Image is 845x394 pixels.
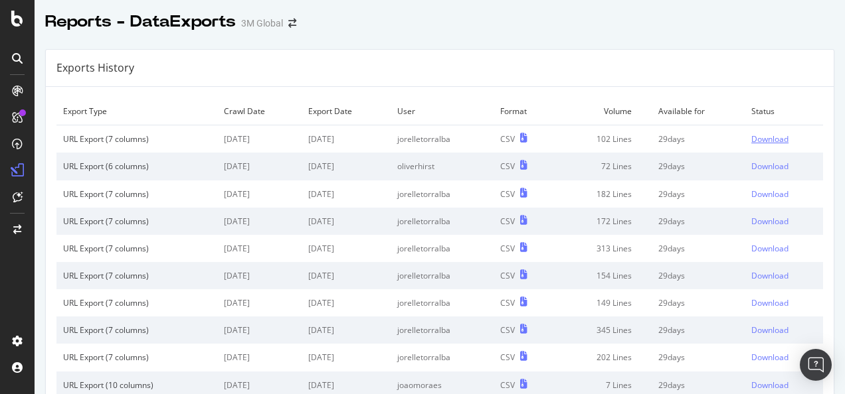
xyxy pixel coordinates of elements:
[500,188,515,200] div: CSV
[751,379,789,391] div: Download
[652,98,745,125] td: Available for
[217,344,302,371] td: [DATE]
[302,235,390,262] td: [DATE]
[500,379,515,391] div: CSV
[302,289,390,316] td: [DATE]
[302,208,390,235] td: [DATE]
[745,98,823,125] td: Status
[556,289,652,316] td: 149 Lines
[652,125,745,153] td: 29 days
[556,208,652,235] td: 172 Lines
[500,324,515,336] div: CSV
[652,153,745,180] td: 29 days
[652,289,745,316] td: 29 days
[391,316,494,344] td: jorelletorralba
[652,235,745,262] td: 29 days
[800,349,832,381] div: Open Intercom Messenger
[391,235,494,262] td: jorelletorralba
[391,208,494,235] td: jorelletorralba
[56,98,217,125] td: Export Type
[63,324,211,336] div: URL Export (7 columns)
[751,243,789,254] div: Download
[217,208,302,235] td: [DATE]
[217,153,302,180] td: [DATE]
[391,98,494,125] td: User
[217,235,302,262] td: [DATE]
[652,262,745,289] td: 29 days
[751,133,816,145] a: Download
[302,262,390,289] td: [DATE]
[751,379,816,391] a: Download
[751,133,789,145] div: Download
[751,270,816,281] a: Download
[751,324,816,336] a: Download
[556,235,652,262] td: 313 Lines
[302,180,390,208] td: [DATE]
[751,297,816,308] a: Download
[751,352,816,363] a: Download
[56,60,134,76] div: Exports History
[500,352,515,363] div: CSV
[751,188,789,200] div: Download
[63,270,211,281] div: URL Export (7 columns)
[751,352,789,363] div: Download
[217,125,302,153] td: [DATE]
[391,153,494,180] td: oliverhirst
[751,270,789,281] div: Download
[391,262,494,289] td: jorelletorralba
[556,98,652,125] td: Volume
[63,188,211,200] div: URL Export (7 columns)
[500,243,515,254] div: CSV
[63,133,211,145] div: URL Export (7 columns)
[63,161,211,172] div: URL Export (6 columns)
[391,289,494,316] td: jorelletorralba
[751,216,789,227] div: Download
[500,133,515,145] div: CSV
[302,98,390,125] td: Export Date
[302,316,390,344] td: [DATE]
[63,243,211,254] div: URL Export (7 columns)
[391,344,494,371] td: jorelletorralba
[302,344,390,371] td: [DATE]
[751,324,789,336] div: Download
[556,316,652,344] td: 345 Lines
[751,161,816,172] a: Download
[63,297,211,308] div: URL Export (7 columns)
[500,270,515,281] div: CSV
[751,297,789,308] div: Download
[217,180,302,208] td: [DATE]
[500,161,515,172] div: CSV
[391,180,494,208] td: jorelletorralba
[217,262,302,289] td: [DATE]
[556,180,652,208] td: 182 Lines
[751,161,789,172] div: Download
[500,297,515,308] div: CSV
[556,125,652,153] td: 102 Lines
[302,153,390,180] td: [DATE]
[556,344,652,371] td: 202 Lines
[751,188,816,200] a: Download
[494,98,557,125] td: Format
[45,11,236,33] div: Reports - DataExports
[652,180,745,208] td: 29 days
[391,125,494,153] td: jorelletorralba
[63,216,211,227] div: URL Export (7 columns)
[556,153,652,180] td: 72 Lines
[217,98,302,125] td: Crawl Date
[500,216,515,227] div: CSV
[63,379,211,391] div: URL Export (10 columns)
[652,344,745,371] td: 29 days
[63,352,211,363] div: URL Export (7 columns)
[751,216,816,227] a: Download
[241,17,283,30] div: 3M Global
[302,125,390,153] td: [DATE]
[751,243,816,254] a: Download
[556,262,652,289] td: 154 Lines
[288,19,296,28] div: arrow-right-arrow-left
[652,316,745,344] td: 29 days
[652,208,745,235] td: 29 days
[217,289,302,316] td: [DATE]
[217,316,302,344] td: [DATE]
